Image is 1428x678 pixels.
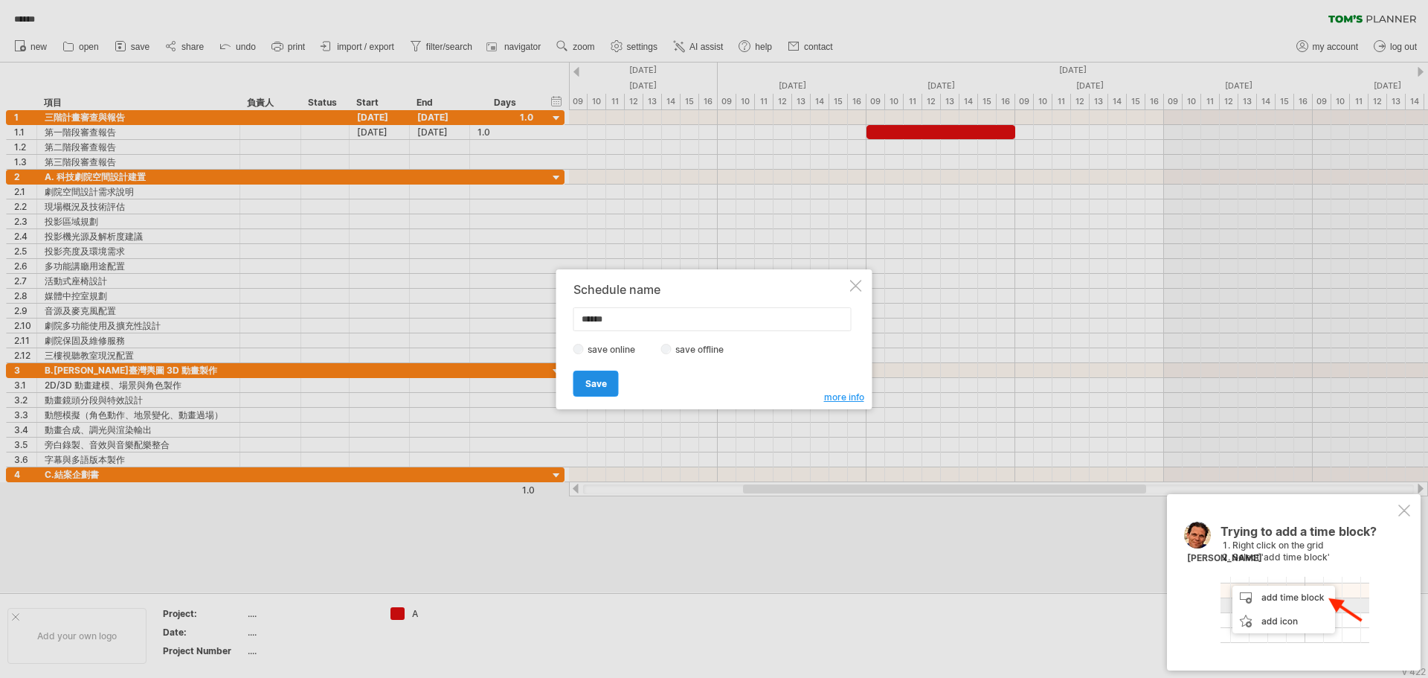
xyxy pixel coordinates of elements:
div: Schedule name [573,283,847,296]
span: Trying to add a time block? [1220,524,1377,546]
li: Right click on the grid [1232,540,1395,552]
label: save offline [672,344,736,355]
div: [PERSON_NAME] [1187,552,1262,565]
span: more info [824,391,864,403]
li: Select 'add time block' [1232,551,1395,564]
label: save online [584,344,648,355]
a: Save [573,371,619,397]
span: Save [585,378,607,389]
